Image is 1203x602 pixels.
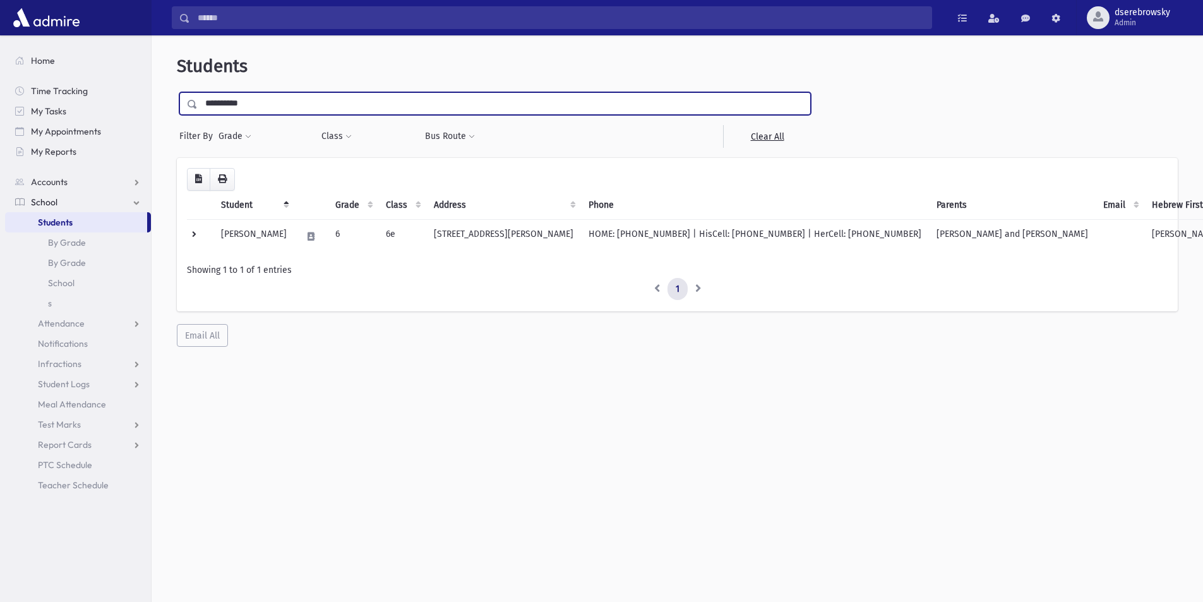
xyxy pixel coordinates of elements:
[5,313,151,334] a: Attendance
[1096,191,1144,220] th: Email: activate to sort column ascending
[723,125,811,148] a: Clear All
[38,479,109,491] span: Teacher Schedule
[31,126,101,137] span: My Appointments
[378,219,426,253] td: 6e
[5,293,151,313] a: s
[5,172,151,192] a: Accounts
[210,168,235,191] button: Print
[38,217,73,228] span: Students
[5,414,151,435] a: Test Marks
[426,191,581,220] th: Address: activate to sort column ascending
[5,192,151,212] a: School
[5,455,151,475] a: PTC Schedule
[929,219,1096,253] td: [PERSON_NAME] and [PERSON_NAME]
[426,219,581,253] td: [STREET_ADDRESS][PERSON_NAME]
[581,219,929,253] td: HOME: [PHONE_NUMBER] | HisCell: [PHONE_NUMBER] | HerCell: [PHONE_NUMBER]
[5,141,151,162] a: My Reports
[31,105,66,117] span: My Tasks
[5,212,147,232] a: Students
[10,5,83,30] img: AdmirePro
[5,51,151,71] a: Home
[218,125,252,148] button: Grade
[378,191,426,220] th: Class: activate to sort column ascending
[328,219,378,253] td: 6
[929,191,1096,220] th: Parents
[5,354,151,374] a: Infractions
[328,191,378,220] th: Grade: activate to sort column ascending
[581,191,929,220] th: Phone
[38,399,106,410] span: Meal Attendance
[5,253,151,273] a: By Grade
[5,101,151,121] a: My Tasks
[31,196,57,208] span: School
[5,81,151,101] a: Time Tracking
[667,278,688,301] a: 1
[187,168,210,191] button: CSV
[5,273,151,293] a: School
[187,263,1168,277] div: Showing 1 to 1 of 1 entries
[424,125,476,148] button: Bus Route
[1115,18,1170,28] span: Admin
[38,358,81,370] span: Infractions
[5,334,151,354] a: Notifications
[31,55,55,66] span: Home
[5,394,151,414] a: Meal Attendance
[38,318,85,329] span: Attendance
[5,232,151,253] a: By Grade
[1115,8,1170,18] span: dserebrowsky
[179,129,218,143] span: Filter By
[5,374,151,394] a: Student Logs
[38,338,88,349] span: Notifications
[38,378,90,390] span: Student Logs
[321,125,352,148] button: Class
[31,176,68,188] span: Accounts
[213,219,294,253] td: [PERSON_NAME]
[177,324,228,347] button: Email All
[5,435,151,455] a: Report Cards
[31,146,76,157] span: My Reports
[5,475,151,495] a: Teacher Schedule
[177,56,248,76] span: Students
[213,191,294,220] th: Student: activate to sort column descending
[38,419,81,430] span: Test Marks
[5,121,151,141] a: My Appointments
[38,439,92,450] span: Report Cards
[38,459,92,471] span: PTC Schedule
[31,85,88,97] span: Time Tracking
[190,6,931,29] input: Search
